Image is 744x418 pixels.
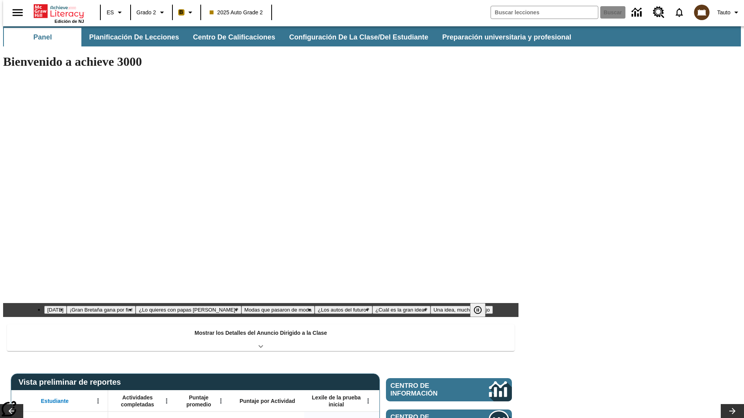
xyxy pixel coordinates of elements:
[721,404,744,418] button: Carrusel de lecciones, seguir
[431,306,493,314] button: Diapositiva 7 Una idea, mucho trabajo
[44,306,67,314] button: Diapositiva 1 Día del Trabajo
[107,9,114,17] span: ES
[714,5,744,19] button: Perfil/Configuración
[3,28,578,46] div: Subbarra de navegación
[210,9,263,17] span: 2025 Auto Grade 2
[689,2,714,22] button: Escoja un nuevo avatar
[103,5,128,19] button: Lenguaje: ES, Selecciona un idioma
[195,329,327,337] p: Mostrar los Detalles del Anuncio Dirigido a la Clase
[112,394,163,408] span: Actividades completadas
[215,395,227,407] button: Abrir menú
[391,382,463,397] span: Centro de información
[83,28,185,46] button: Planificación de lecciones
[67,306,136,314] button: Diapositiva 2 ¡Gran Bretaña gana por fin!
[717,9,730,17] span: Tauto
[6,1,29,24] button: Abrir el menú lateral
[3,55,518,69] h1: Bienvenido a achieve 3000
[239,397,295,404] span: Puntaje por Actividad
[491,6,598,19] input: Buscar campo
[19,378,125,387] span: Vista preliminar de reportes
[470,303,486,317] button: Pausar
[133,5,170,19] button: Grado: Grado 2, Elige un grado
[136,9,156,17] span: Grado 2
[241,306,315,314] button: Diapositiva 4 Modas que pasaron de moda
[386,378,512,401] a: Centro de información
[4,28,81,46] button: Panel
[7,324,515,351] div: Mostrar los Detalles del Anuncio Dirigido a la Clase
[470,303,493,317] div: Pausar
[55,19,84,24] span: Edición de NJ
[161,395,172,407] button: Abrir menú
[362,395,374,407] button: Abrir menú
[136,306,241,314] button: Diapositiva 3 ¿Lo quieres con papas fritas?
[3,26,741,46] div: Subbarra de navegación
[180,394,217,408] span: Puntaje promedio
[694,5,710,20] img: avatar image
[648,2,669,23] a: Centro de recursos, Se abrirá en una pestaña nueva.
[179,7,183,17] span: B
[92,395,104,407] button: Abrir menú
[436,28,577,46] button: Preparación universitaria y profesional
[669,2,689,22] a: Notificaciones
[627,2,648,23] a: Centro de información
[315,306,372,314] button: Diapositiva 5 ¿Los autos del futuro?
[41,397,69,404] span: Estudiante
[34,3,84,24] div: Portada
[283,28,434,46] button: Configuración de la clase/del estudiante
[372,306,431,314] button: Diapositiva 6 ¿Cuál es la gran idea?
[187,28,281,46] button: Centro de calificaciones
[34,3,84,19] a: Portada
[308,394,365,408] span: Lexile de la prueba inicial
[175,5,198,19] button: Boost El color de la clase es anaranjado claro. Cambiar el color de la clase.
